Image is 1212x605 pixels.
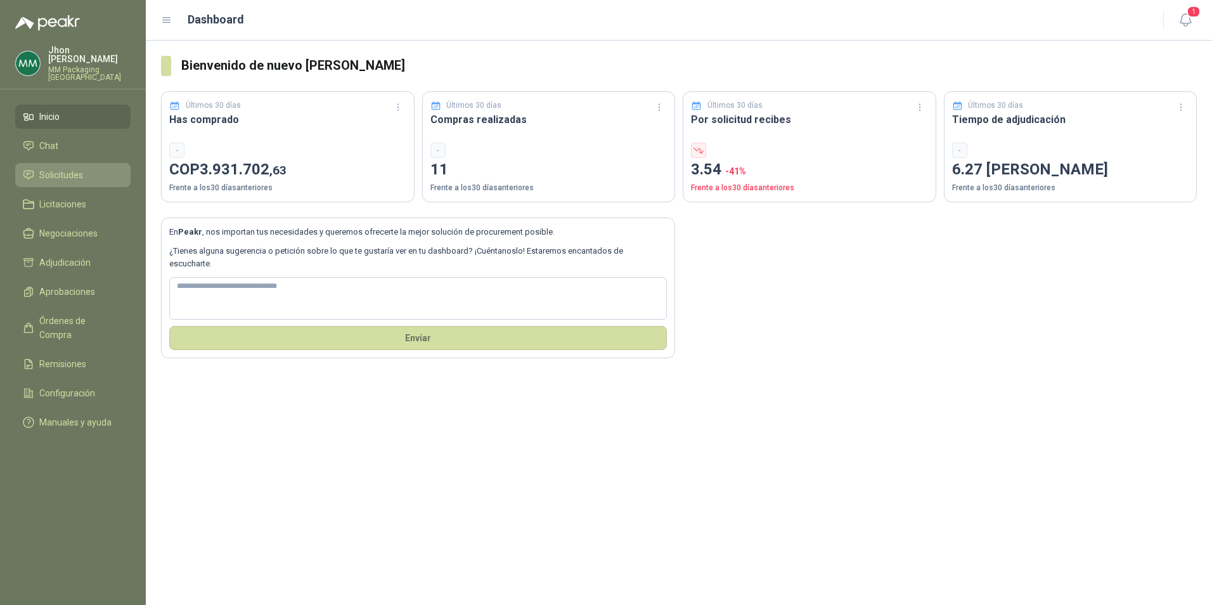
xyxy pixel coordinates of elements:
[430,143,446,158] div: -
[430,182,667,194] p: Frente a los 30 días anteriores
[188,11,244,29] h1: Dashboard
[39,314,119,342] span: Órdenes de Compra
[707,100,763,112] p: Últimos 30 días
[269,163,287,178] span: ,63
[691,158,928,182] p: 3.54
[39,415,112,429] span: Manuales y ayuda
[952,112,1189,127] h3: Tiempo de adjudicación
[39,110,60,124] span: Inicio
[15,221,131,245] a: Negociaciones
[200,160,287,178] span: 3.931.702
[169,143,184,158] div: -
[691,182,928,194] p: Frente a los 30 días anteriores
[16,51,40,75] img: Company Logo
[169,326,667,350] button: Envíar
[39,256,91,270] span: Adjudicación
[15,192,131,216] a: Licitaciones
[39,357,86,371] span: Remisiones
[430,158,667,182] p: 11
[15,352,131,376] a: Remisiones
[15,250,131,275] a: Adjudicación
[48,46,131,63] p: Jhon [PERSON_NAME]
[169,112,406,127] h3: Has comprado
[952,158,1189,182] p: 6.27 [PERSON_NAME]
[178,227,202,237] b: Peakr
[691,112,928,127] h3: Por solicitud recibes
[15,280,131,304] a: Aprobaciones
[39,386,95,400] span: Configuración
[15,163,131,187] a: Solicitudes
[15,15,80,30] img: Logo peakr
[181,56,1197,75] h3: Bienvenido de nuevo [PERSON_NAME]
[446,100,501,112] p: Últimos 30 días
[48,66,131,81] p: MM Packaging [GEOGRAPHIC_DATA]
[169,182,406,194] p: Frente a los 30 días anteriores
[15,309,131,347] a: Órdenes de Compra
[15,134,131,158] a: Chat
[15,381,131,405] a: Configuración
[186,100,241,112] p: Últimos 30 días
[1174,9,1197,32] button: 1
[15,410,131,434] a: Manuales y ayuda
[169,245,667,271] p: ¿Tienes alguna sugerencia o petición sobre lo que te gustaría ver en tu dashboard? ¡Cuéntanoslo! ...
[39,226,98,240] span: Negociaciones
[952,182,1189,194] p: Frente a los 30 días anteriores
[968,100,1023,112] p: Últimos 30 días
[169,158,406,182] p: COP
[169,226,667,238] p: En , nos importan tus necesidades y queremos ofrecerte la mejor solución de procurement posible.
[1187,6,1201,18] span: 1
[39,197,86,211] span: Licitaciones
[952,143,967,158] div: -
[15,105,131,129] a: Inicio
[725,166,746,176] span: -41 %
[430,112,667,127] h3: Compras realizadas
[39,168,83,182] span: Solicitudes
[39,139,58,153] span: Chat
[39,285,95,299] span: Aprobaciones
